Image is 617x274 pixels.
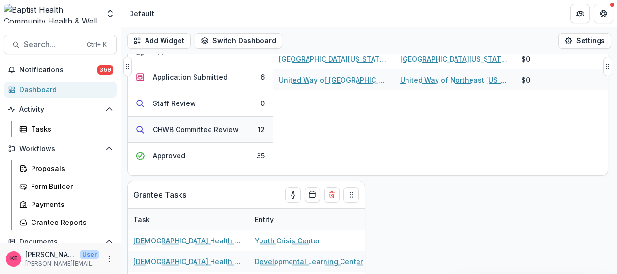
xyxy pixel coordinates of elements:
[125,6,158,20] nav: breadcrumb
[97,65,113,75] span: 369
[129,8,154,18] div: Default
[153,151,185,161] div: Approved
[279,54,389,64] a: [GEOGRAPHIC_DATA][US_STATE], Dept. of Psychology - 2025 - Concept & Preliminary Budget Form
[19,105,101,114] span: Activity
[343,187,359,203] button: Drag
[521,54,530,64] div: $0
[128,117,273,143] button: CHWB Committee Review12
[603,57,612,76] button: Drag
[4,102,117,117] button: Open Activity
[103,4,117,23] button: Open entity switcher
[25,249,76,259] p: [PERSON_NAME]
[153,124,239,135] div: CHWB Committee Review
[133,236,243,246] a: [DEMOGRAPHIC_DATA] Health Strategic Investment Impact Report 2
[31,124,109,134] div: Tasks
[133,257,243,267] a: [DEMOGRAPHIC_DATA] Health Strategic Investment Impact Report
[279,75,389,85] a: United Way of [GEOGRAPHIC_DATA][US_STATE], Inc. - 2025 - Concept & Preliminary Budget Form
[19,238,101,246] span: Documents
[25,259,99,268] p: [PERSON_NAME][EMAIL_ADDRESS][DOMAIN_NAME]
[16,160,117,176] a: Proposals
[16,196,117,212] a: Payments
[255,236,320,246] a: Youth Crisis Center
[258,124,265,135] div: 12
[31,163,109,173] div: Proposals
[31,181,109,191] div: Form Builder
[16,121,117,137] a: Tasks
[400,54,510,64] a: [GEOGRAPHIC_DATA][US_STATE], Dept. of Health Disparities
[31,199,109,209] div: Payments
[10,256,17,262] div: Katie E
[195,33,282,49] button: Switch Dashboard
[133,189,186,201] p: Grantee Tasks
[249,209,370,230] div: Entity
[128,64,273,90] button: Application Submitted6
[324,187,340,203] button: Delete card
[16,178,117,194] a: Form Builder
[4,234,117,250] button: Open Documents
[123,57,132,76] button: Drag
[4,35,117,54] button: Search...
[19,66,97,74] span: Notifications
[260,98,265,108] div: 0
[31,217,109,227] div: Grantee Reports
[128,143,273,169] button: Approved35
[85,39,109,50] div: Ctrl + K
[4,82,117,98] a: Dashboard
[558,33,611,49] button: Settings
[305,187,320,203] button: Calendar
[249,214,279,224] div: Entity
[128,90,273,117] button: Staff Review0
[255,257,363,267] a: Developmental Learning Center
[4,141,117,156] button: Open Workflows
[521,75,530,85] div: $0
[128,209,249,230] div: Task
[4,62,117,78] button: Notifications369
[260,72,265,82] div: 6
[400,75,510,85] a: United Way of Northeast [US_STATE], Inc.
[594,4,613,23] button: Get Help
[4,4,99,23] img: Baptist Health Community Health & Well Being logo
[19,85,109,95] div: Dashboard
[16,214,117,230] a: Grantee Reports
[80,250,99,259] p: User
[570,4,590,23] button: Partners
[285,187,301,203] button: toggle-assigned-to-me
[103,253,115,265] button: More
[153,72,227,82] div: Application Submitted
[153,98,196,108] div: Staff Review
[257,151,265,161] div: 35
[127,33,191,49] button: Add Widget
[19,145,101,153] span: Workflows
[128,214,156,224] div: Task
[24,40,81,49] span: Search...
